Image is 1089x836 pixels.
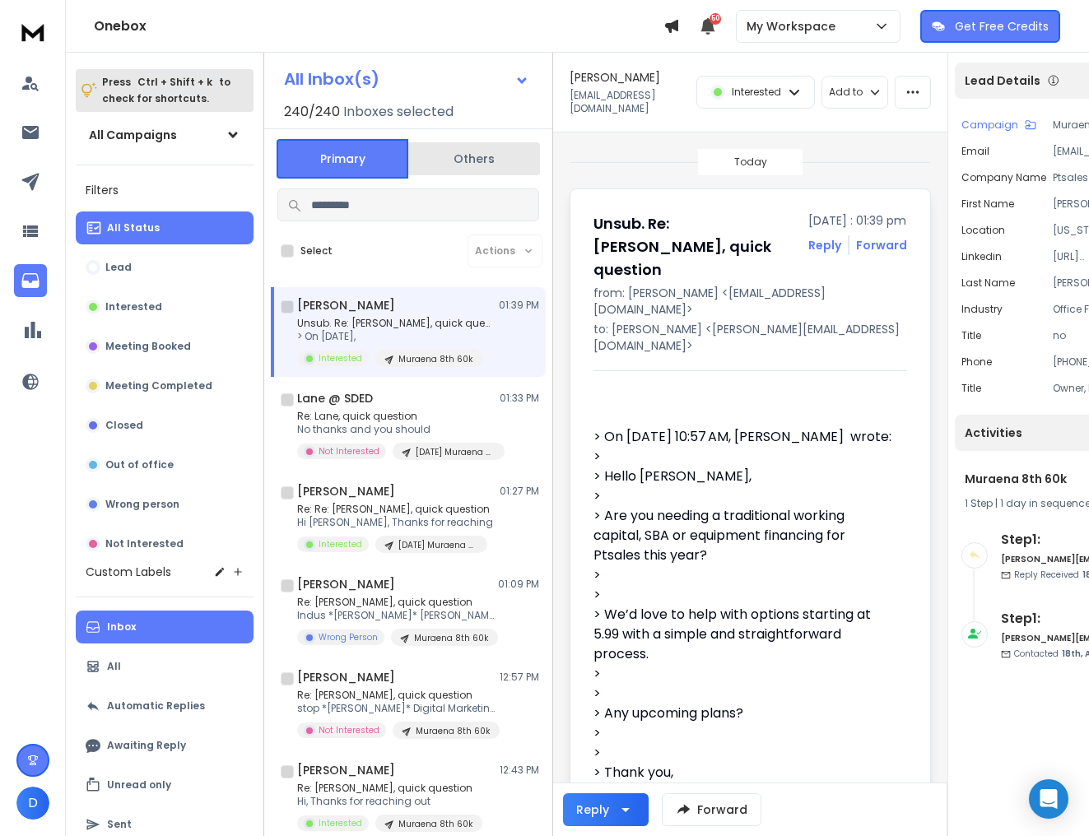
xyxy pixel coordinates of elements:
[76,527,254,560] button: Not Interested
[16,787,49,820] button: D
[105,419,143,432] p: Closed
[965,72,1040,89] p: Lead Details
[297,410,495,423] p: Re: Lane, quick question
[135,72,215,91] span: Ctrl + Shift + k
[662,793,761,826] button: Forward
[416,725,490,737] p: Muraena 8th 60k
[961,329,981,342] p: title
[105,537,184,550] p: Not Interested
[398,353,472,365] p: Muraena 8th 60k
[563,793,649,826] button: Reply
[105,498,179,511] p: Wrong person
[710,13,721,25] span: 50
[856,237,907,253] div: Forward
[76,488,254,521] button: Wrong person
[593,212,798,281] h1: Unsub. Re: [PERSON_NAME], quick question
[297,503,493,516] p: Re: Re: [PERSON_NAME], quick question
[398,818,472,830] p: Muraena 8th 60k
[808,212,907,229] p: [DATE] : 01:39 pm
[500,485,539,498] p: 01:27 PM
[76,729,254,762] button: Awaiting Reply
[297,330,495,343] p: > On [DATE],
[961,276,1015,290] p: Last Name
[105,458,174,471] p: Out of office
[570,69,660,86] h1: [PERSON_NAME]
[961,171,1046,184] p: Company Name
[297,702,495,715] p: stop *[PERSON_NAME]* Digital Marketing
[829,86,863,99] p: Add to
[1029,779,1068,819] div: Open Intercom Messenger
[105,261,132,274] p: Lead
[961,118,1018,132] p: Campaign
[416,446,495,458] p: [DATE] Muraena 3rd List
[300,244,333,258] label: Select
[76,650,254,683] button: All
[961,118,1036,132] button: Campaign
[76,211,254,244] button: All Status
[76,118,254,151] button: All Campaigns
[500,764,539,777] p: 12:43 PM
[576,801,609,818] div: Reply
[920,10,1060,43] button: Get Free Credits
[965,496,993,510] span: 1 Step
[961,145,989,158] p: Email
[408,141,540,177] button: Others
[107,660,121,673] p: All
[398,539,477,551] p: [DATE] Muraena 3rd List
[107,818,132,831] p: Sent
[76,179,254,202] h3: Filters
[16,16,49,47] img: logo
[76,690,254,722] button: Automatic Replies
[76,448,254,481] button: Out of office
[593,321,907,354] p: to: [PERSON_NAME] <[PERSON_NAME][EMAIL_ADDRESS][DOMAIN_NAME]>
[961,224,1005,237] p: location
[297,297,395,313] h1: [PERSON_NAME]
[105,340,191,353] p: Meeting Booked
[319,817,362,829] p: Interested
[76,251,254,284] button: Lead
[76,290,254,323] button: Interested
[500,671,539,684] p: 12:57 PM
[343,102,454,122] h3: Inboxes selected
[76,611,254,643] button: Inbox
[277,139,408,179] button: Primary
[107,699,205,713] p: Automatic Replies
[89,127,177,143] h1: All Campaigns
[593,285,907,318] p: from: [PERSON_NAME] <[EMAIL_ADDRESS][DOMAIN_NAME]>
[297,782,482,795] p: Re: [PERSON_NAME], quick question
[955,18,1049,35] p: Get Free Credits
[76,369,254,402] button: Meeting Completed
[732,86,781,99] p: Interested
[297,516,493,529] p: Hi [PERSON_NAME], Thanks for reaching
[297,483,395,499] h1: [PERSON_NAME]
[570,89,686,115] p: [EMAIL_ADDRESS][DOMAIN_NAME]
[319,631,378,643] p: Wrong Person
[86,564,171,580] h3: Custom Labels
[961,197,1014,211] p: First Name
[297,423,495,436] p: No thanks and you should
[319,445,379,457] p: Not Interested
[107,739,186,752] p: Awaiting Reply
[961,250,1002,263] p: linkedin
[499,299,539,312] p: 01:39 PM
[271,63,542,95] button: All Inbox(s)
[297,762,395,778] h1: [PERSON_NAME]
[94,16,663,36] h1: Onebox
[319,724,379,736] p: Not Interested
[107,778,171,792] p: Unread only
[500,392,539,405] p: 01:33 PM
[297,576,395,592] h1: [PERSON_NAME]
[319,352,362,365] p: Interested
[808,237,841,253] button: Reply
[414,632,488,644] p: Muraena 8th 60k
[319,538,362,550] p: Interested
[297,317,495,330] p: Unsub. Re: [PERSON_NAME], quick question
[297,689,495,702] p: Re: [PERSON_NAME], quick question
[297,669,395,685] h1: [PERSON_NAME]
[76,330,254,363] button: Meeting Booked
[498,578,539,591] p: 01:09 PM
[107,221,160,235] p: All Status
